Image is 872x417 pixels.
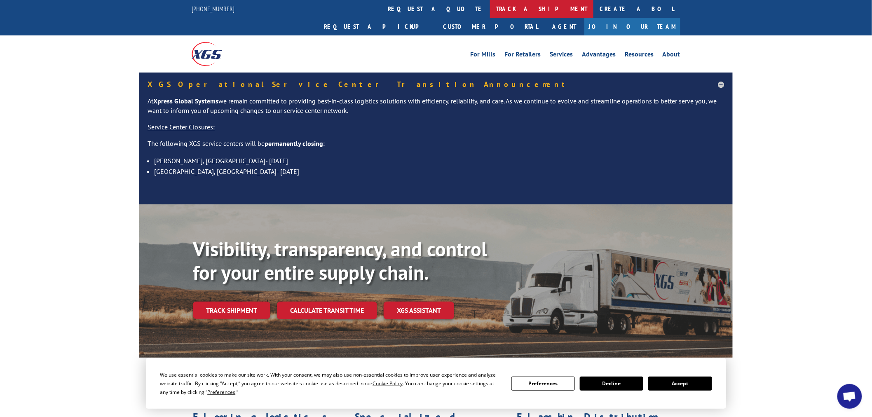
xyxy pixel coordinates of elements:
a: For Retailers [504,51,541,60]
a: Join Our Team [584,18,680,35]
b: Visibility, transparency, and control for your entire supply chain. [193,236,487,286]
span: Cookie Policy [373,380,403,387]
a: Services [550,51,573,60]
a: Agent [544,18,584,35]
div: We use essential cookies to make our site work. With your consent, we may also use non-essential ... [160,370,501,396]
a: Advantages [582,51,616,60]
a: Track shipment [193,302,270,319]
p: At we remain committed to providing best-in-class logistics solutions with efficiency, reliabilit... [148,96,724,123]
li: [GEOGRAPHIC_DATA], [GEOGRAPHIC_DATA]- [DATE] [154,166,724,177]
span: Preferences [207,389,235,396]
button: Accept [648,377,712,391]
a: XGS ASSISTANT [384,302,454,319]
a: About [663,51,680,60]
a: Open chat [837,384,862,409]
button: Preferences [511,377,575,391]
h5: XGS Operational Service Center Transition Announcement [148,81,724,88]
p: The following XGS service centers will be : [148,139,724,155]
a: Request a pickup [318,18,437,35]
a: Resources [625,51,654,60]
a: Calculate transit time [277,302,377,319]
u: Service Center Closures: [148,123,215,131]
div: Cookie Consent Prompt [146,358,726,409]
a: For Mills [470,51,495,60]
strong: permanently closing [265,139,323,148]
a: Customer Portal [437,18,544,35]
button: Decline [580,377,643,391]
a: [PHONE_NUMBER] [192,5,234,13]
strong: Xpress Global Systems [153,97,218,105]
li: [PERSON_NAME], [GEOGRAPHIC_DATA]- [DATE] [154,155,724,166]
